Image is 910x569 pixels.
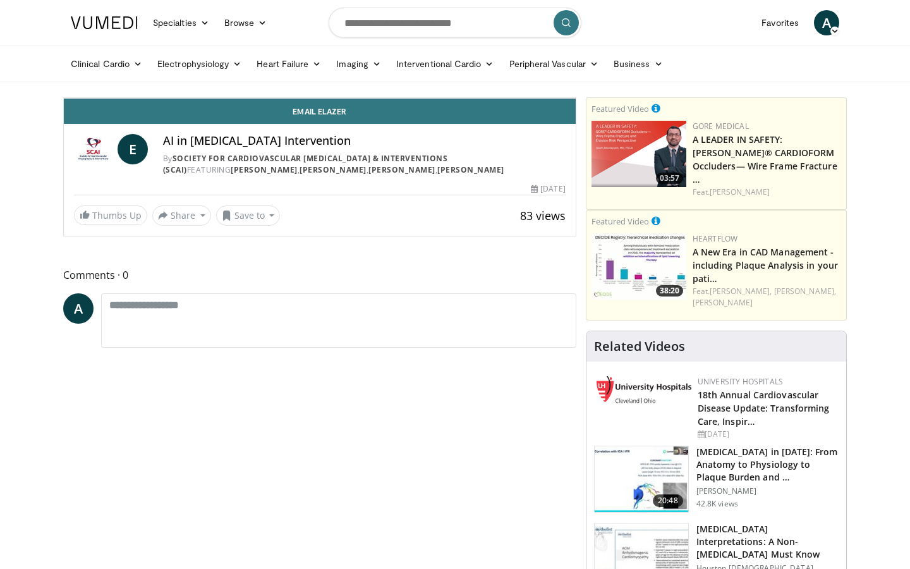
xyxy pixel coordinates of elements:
[591,233,686,300] a: 38:20
[217,10,275,35] a: Browse
[698,389,830,427] a: 18th Annual Cardiovascular Disease Update: Transforming Care, Inspir…
[693,297,753,308] a: [PERSON_NAME]
[696,523,839,561] h3: [MEDICAL_DATA] Interpretations: A Non-[MEDICAL_DATA] Must Know
[152,205,211,226] button: Share
[595,446,688,512] img: 823da73b-7a00-425d-bb7f-45c8b03b10c3.150x105_q85_crop-smart_upscale.jpg
[591,233,686,300] img: 738d0e2d-290f-4d89-8861-908fb8b721dc.150x105_q85_crop-smart_upscale.jpg
[591,216,649,227] small: Featured Video
[693,121,749,132] a: Gore Medical
[653,494,683,507] span: 20:48
[163,153,566,176] div: By FEATURING , , ,
[754,10,806,35] a: Favorites
[606,51,670,76] a: Business
[693,133,837,185] a: A LEADER IN SAFETY: [PERSON_NAME]® CARDIOFORM Occluders— Wire Frame Fracture …
[63,293,94,324] a: A
[231,164,298,175] a: [PERSON_NAME]
[74,205,147,225] a: Thumbs Up
[698,376,783,387] a: University Hospitals
[696,499,738,509] p: 42.8K views
[502,51,606,76] a: Peripheral Vascular
[814,10,839,35] a: A
[63,51,150,76] a: Clinical Cardio
[216,205,281,226] button: Save to
[64,99,576,124] a: Email Elazer
[71,16,138,29] img: VuMedi Logo
[710,187,770,197] a: [PERSON_NAME]
[163,134,566,148] h4: AI in [MEDICAL_DATA] Intervention
[145,10,217,35] a: Specialties
[163,153,448,175] a: Society for Cardiovascular [MEDICAL_DATA] & Interventions (SCAI)
[118,134,148,164] a: E
[368,164,435,175] a: [PERSON_NAME]
[774,286,836,297] a: [PERSON_NAME],
[150,51,249,76] a: Electrophysiology
[591,103,649,114] small: Featured Video
[531,183,565,195] div: [DATE]
[594,339,685,354] h4: Related Videos
[710,286,772,297] a: [PERSON_NAME],
[693,246,838,284] a: A New Era in CAD Management - including Plaque Analysis in your pati…
[300,164,367,175] a: [PERSON_NAME]
[520,208,566,223] span: 83 views
[696,486,839,496] p: [PERSON_NAME]
[693,286,841,309] div: Feat.
[693,233,738,244] a: Heartflow
[591,121,686,187] a: 03:57
[389,51,502,76] a: Interventional Cardio
[249,51,329,76] a: Heart Failure
[656,285,683,297] span: 38:20
[591,121,686,187] img: 9990610e-7b98-4a1a-8e13-3eef897f3a0c.png.150x105_q85_crop-smart_upscale.png
[437,164,504,175] a: [PERSON_NAME]
[64,98,576,99] video-js: Video Player
[329,8,581,38] input: Search topics, interventions
[329,51,389,76] a: Imaging
[698,429,836,440] div: [DATE]
[656,173,683,184] span: 03:57
[594,446,839,513] a: 20:48 [MEDICAL_DATA] in [DATE]: From Anatomy to Physiology to Plaque Burden and … [PERSON_NAME] 4...
[74,134,112,164] img: Society for Cardiovascular Angiography & Interventions (SCAI)
[63,267,576,283] span: Comments 0
[696,446,839,484] h3: [MEDICAL_DATA] in [DATE]: From Anatomy to Physiology to Plaque Burden and …
[597,376,691,403] img: 4dda5019-df37-4809-8c64-bdc3c4697fb4.png.150x105_q85_autocrop_double_scale_upscale_version-0.2.png
[693,187,841,198] div: Feat.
